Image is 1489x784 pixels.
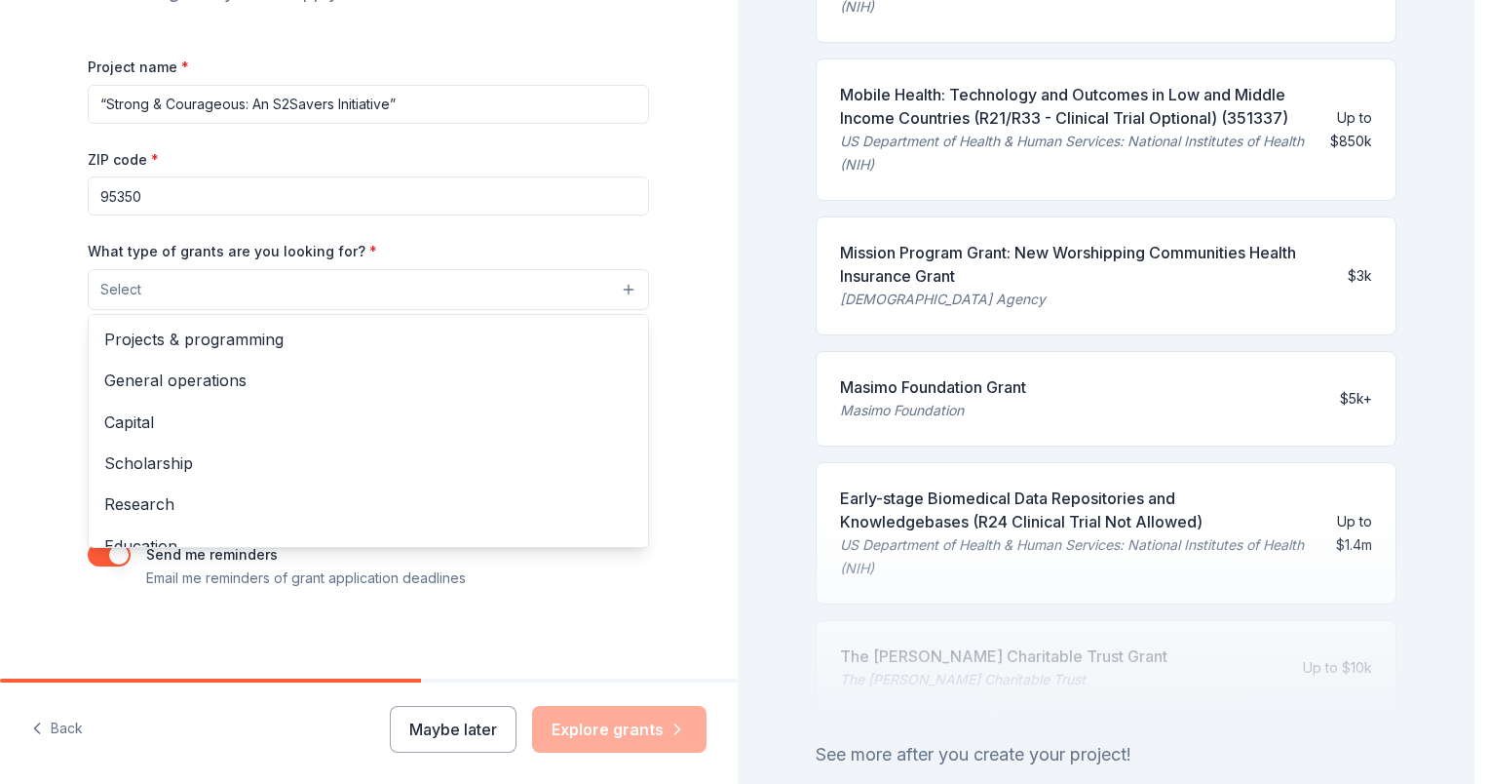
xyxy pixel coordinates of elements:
span: Capital [104,410,632,435]
span: Select [100,278,141,301]
button: Select [88,269,649,310]
span: Scholarship [104,451,632,476]
div: Select [88,314,649,548]
span: General operations [104,368,632,393]
span: Projects & programming [104,327,632,352]
span: Education [104,533,632,559]
span: Research [104,491,632,517]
